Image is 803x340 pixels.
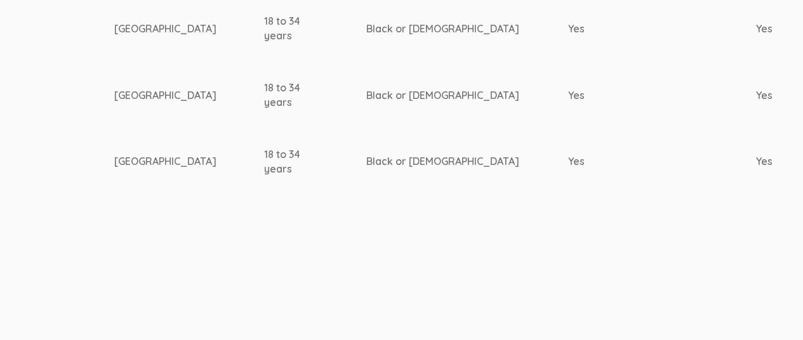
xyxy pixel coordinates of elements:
div: 18 to 34 years [264,81,319,110]
div: [GEOGRAPHIC_DATA] [114,88,216,103]
iframe: Chat Widget [740,279,803,340]
div: Black or [DEMOGRAPHIC_DATA] [366,154,521,169]
div: 18 to 34 years [264,14,319,43]
div: [GEOGRAPHIC_DATA] [114,154,216,169]
div: 18 to 34 years [264,147,319,176]
div: Yes [568,154,708,169]
div: Black or [DEMOGRAPHIC_DATA] [366,88,521,103]
div: [GEOGRAPHIC_DATA] [114,22,216,36]
div: Yes [568,22,708,36]
div: Yes [568,88,708,103]
div: Black or [DEMOGRAPHIC_DATA] [366,22,521,36]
